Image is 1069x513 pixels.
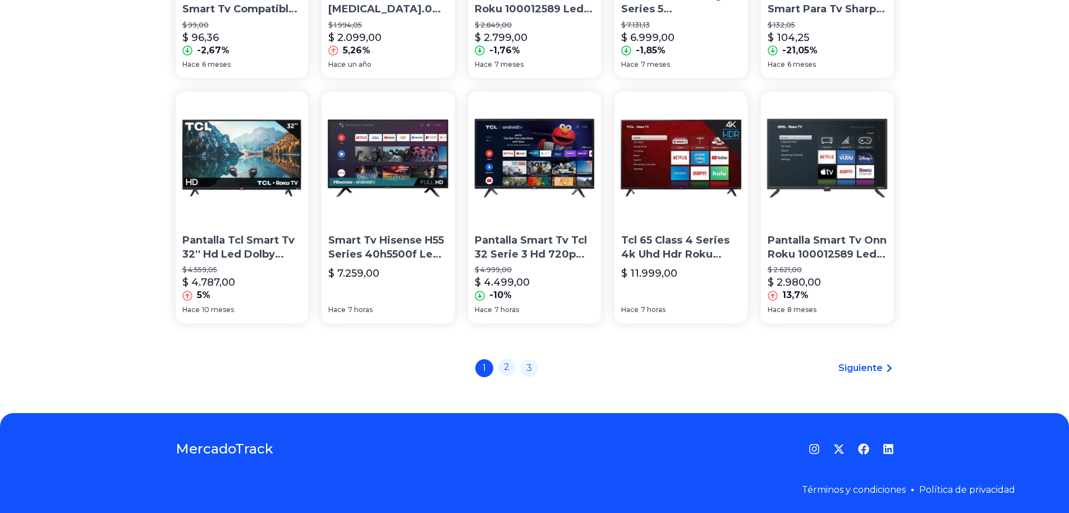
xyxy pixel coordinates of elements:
p: $ 11.999,00 [621,265,677,281]
a: Twitter [833,443,845,455]
span: Hace [182,60,200,69]
p: $ 7.259,00 [328,265,379,281]
p: 5,26% [343,45,370,56]
p: -21,05% [782,45,818,56]
img: Tcl 65 Class 4 Series 4k Uhd Hdr Roku Smart Tv 65s425 [614,91,747,225]
span: Hace [475,60,492,69]
span: 7 meses [494,60,524,69]
p: $ 1.994,05 [328,21,448,30]
p: Smart Tv Hisense H55 Series 40h5500f Led Android Tv Full Hd 40 120v [328,233,448,262]
a: MercadoTrack [176,431,273,467]
a: Facebook [858,443,869,455]
a: Política de privacidad [919,484,1015,495]
span: Hace [768,305,785,314]
span: Siguiente [838,363,883,373]
span: 10 meses [202,305,234,314]
p: $ 132,05 [768,21,887,30]
a: 2 [498,358,516,376]
span: 7 meses [641,60,670,69]
p: $ 4.499,00 [475,274,530,290]
p: -1,76% [489,45,520,56]
p: $ 2.799,00 [475,30,527,45]
a: LinkedIn [883,443,894,455]
p: $ 2.621,00 [768,265,887,274]
a: Pantalla Tcl Smart Tv 32'' Hd Led Dolby Audio Roku Tv 110vPantalla Tcl Smart Tv 32'' Hd Led Dolby... [176,91,309,323]
p: $ 2.980,00 [768,274,821,290]
span: Hace [328,305,346,314]
p: $ 4.559,05 [182,265,302,274]
span: Hace [182,305,200,314]
p: $ 96,36 [182,30,219,45]
img: Pantalla Smart Tv Onn Roku 100012589 Led Hd 32 Pulgadas [761,91,894,225]
p: Pantalla Smart Tv Tcl 32 Serie 3 Hd 720p Led Android 32s334 [475,233,594,262]
a: Pantalla Smart Tv Onn Roku 100012589 Led Hd 32 PulgadasPantalla Smart Tv Onn Roku 100012589 Led H... [761,91,894,323]
a: Smart Tv Hisense H55 Series 40h5500f Led Android Tv Full Hd 40 120vSmart Tv Hisense H55 Series 40... [322,91,455,323]
p: $ 6.999,00 [621,30,675,45]
p: $ 4.999,00 [475,265,594,274]
p: Pantalla Tcl Smart Tv 32'' Hd Led Dolby Audio Roku Tv 110v [182,233,302,262]
a: Términos y condiciones [802,484,906,495]
p: $ 99,00 [182,21,302,30]
span: Hace [768,60,785,69]
p: $ 104,25 [768,30,809,45]
img: Pantalla Tcl Smart Tv 32'' Hd Led Dolby Audio Roku Tv 110v [176,91,309,225]
span: 7 horas [348,305,373,314]
a: Instagram [809,443,820,455]
a: Pantalla Smart Tv Tcl 32 Serie 3 Hd 720p Led Android 32s334Pantalla Smart Tv Tcl 32 Serie 3 Hd 72... [468,91,601,323]
a: Siguiente [838,363,894,373]
p: $ 7.131,13 [621,21,741,30]
span: Hace [621,60,639,69]
p: 13,7% [782,290,809,300]
span: Hace [328,60,346,69]
span: Hace [475,305,492,314]
p: -2,67% [197,45,230,56]
p: $ 2.099,00 [328,30,382,45]
p: $ 2.849,00 [475,21,594,30]
p: Tcl 65 Class 4 Series 4k Uhd Hdr Roku Smart Tv 65s425 [621,233,741,262]
p: -1,85% [636,45,666,56]
a: Tcl 65 Class 4 Series 4k Uhd Hdr Roku Smart Tv 65s425Tcl 65 Class 4 Series 4k Uhd Hdr Roku Smart ... [614,91,747,323]
span: un año [348,60,371,69]
span: 8 meses [787,305,816,314]
span: 6 meses [787,60,816,69]
p: $ 4.787,00 [182,274,235,290]
img: Smart Tv Hisense H55 Series 40h5500f Led Android Tv Full Hd 40 120v [322,91,455,225]
p: -10% [489,290,512,300]
h1: MercadoTrack [176,440,273,458]
p: Pantalla Smart Tv Onn Roku 100012589 Led Hd 32 Pulgadas [768,233,887,262]
span: 7 horas [494,305,519,314]
a: 3 [520,359,538,377]
span: 6 meses [202,60,231,69]
p: 5% [197,290,210,300]
img: Pantalla Smart Tv Tcl 32 Serie 3 Hd 720p Led Android 32s334 [468,91,601,225]
span: 7 horas [641,305,666,314]
span: Hace [621,305,639,314]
